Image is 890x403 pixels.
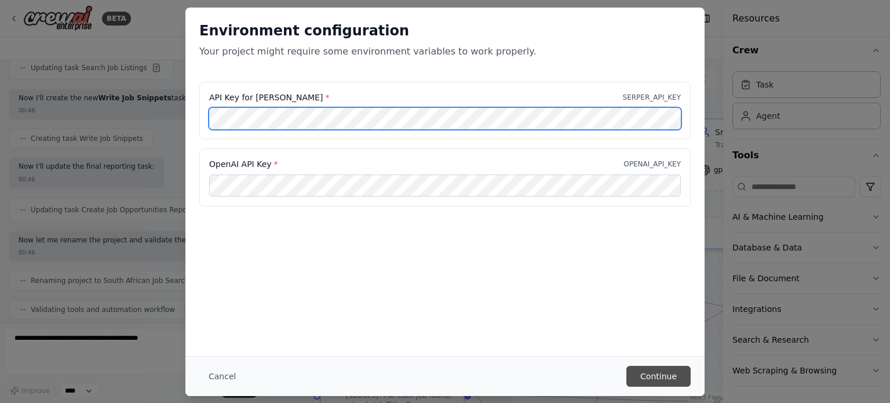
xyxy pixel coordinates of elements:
button: Continue [626,366,691,387]
label: API Key for [PERSON_NAME] [209,92,329,103]
p: SERPER_API_KEY [623,93,681,102]
h2: Environment configuration [199,21,691,40]
button: Cancel [199,366,245,387]
p: OPENAI_API_KEY [623,159,681,169]
label: OpenAI API Key [209,158,278,170]
p: Your project might require some environment variables to work properly. [199,45,691,59]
